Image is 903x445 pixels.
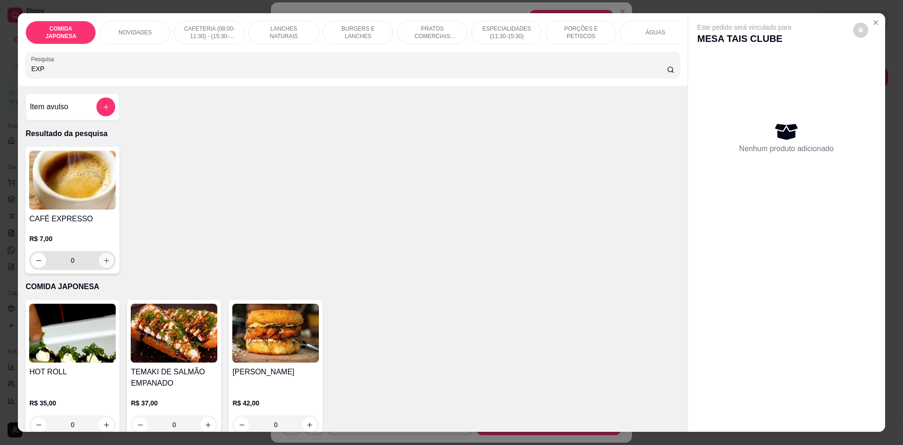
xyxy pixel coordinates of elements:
button: decrease-product-quantity [31,417,46,432]
h4: CAFÉ EXPRESSO [29,213,116,225]
button: Close [868,15,883,30]
p: Resultado da pesquisa [25,128,680,139]
p: R$ 37,00 [131,398,217,408]
h4: Item avulso [30,101,68,113]
p: PRATOS COMERCIAIS (11:30-15:30) [405,25,459,40]
button: increase-product-quantity [99,417,114,432]
button: increase-product-quantity [302,417,317,432]
p: CAFETERIA (08:00-11:30) - (15:30-18:00) [182,25,237,40]
img: product-image [232,304,319,363]
button: decrease-product-quantity [853,23,868,38]
p: PORÇÕES E PETISCOS [554,25,608,40]
p: BURGERS E LANCHES [331,25,385,40]
img: product-image [29,304,116,363]
p: LANCHES NATURAIS [256,25,311,40]
button: increase-product-quantity [200,417,215,432]
h4: TEMAKI DE SALMÃO EMPANADO [131,366,217,389]
p: MESA TAIS CLUBE [697,32,792,45]
p: Nenhum produto adicionado [739,143,834,154]
img: product-image [29,151,116,210]
h4: HOT ROLL [29,366,116,378]
p: COMIDA JAPONESA [33,25,88,40]
p: Este pedido será vinculado para [697,23,792,32]
p: ÁGUAS [645,29,665,36]
p: COMIDA JAPONESA [25,281,680,292]
button: increase-product-quantity [99,253,114,268]
button: add-separate-item [96,97,115,116]
p: ESPECIALIDADES (11:30-15:30) [479,25,534,40]
label: Pesquisa [31,55,57,63]
p: R$ 35,00 [29,398,116,408]
p: NOVIDADES [119,29,152,36]
button: decrease-product-quantity [133,417,148,432]
p: R$ 42,00 [232,398,319,408]
p: R$ 7,00 [29,234,116,243]
img: product-image [131,304,217,363]
button: decrease-product-quantity [31,253,46,268]
button: decrease-product-quantity [234,417,249,432]
h4: [PERSON_NAME] [232,366,319,378]
input: Pesquisa [31,64,666,73]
